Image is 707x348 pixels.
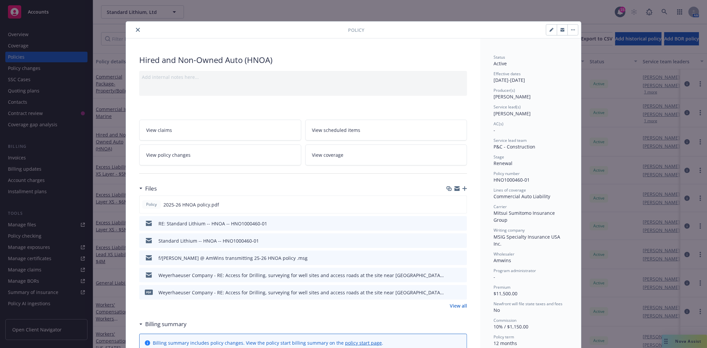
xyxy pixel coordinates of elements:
span: Commission [494,318,516,323]
span: Policy [145,202,158,207]
button: download file [448,255,453,261]
span: - [494,127,495,133]
div: Add internal notes here... [142,74,464,81]
a: View all [450,302,467,309]
h3: Billing summary [145,320,187,328]
button: download file [448,220,453,227]
span: AC(s) [494,121,503,127]
span: Amwins [494,257,511,263]
span: P&C - Construction [494,144,535,150]
span: Mitsui Sumitomo Insurance Group [494,210,556,223]
div: Commercial Auto Liability [494,193,568,200]
a: View policy changes [139,145,301,165]
span: 2025-26 HNOA policy.pdf [163,201,219,208]
span: HNO1000460-01 [494,177,530,183]
div: Billing summary includes policy changes. View the policy start billing summary on the . [153,339,383,346]
span: [PERSON_NAME] [494,93,531,100]
div: Weyerhaeuser Company - RE: Access for Drilling, surveying for well sites and access roads at the ... [158,272,445,279]
div: Billing summary [139,320,187,328]
button: download file [448,289,453,296]
span: No [494,307,500,313]
div: Hired and Non-Owned Auto (HNOA) [139,54,467,66]
span: View scheduled items [312,127,361,134]
span: Service lead(s) [494,104,521,110]
span: Stage [494,154,504,160]
button: close [134,26,142,34]
button: preview file [458,220,464,227]
button: preview file [458,237,464,244]
span: View claims [146,127,172,134]
span: Policy number [494,171,520,176]
span: View coverage [312,151,344,158]
a: View coverage [305,145,467,165]
span: $11,500.00 [494,290,517,297]
span: MSIG Specialty Insurance USA Inc. [494,234,561,247]
button: preview file [458,201,464,208]
span: Status [494,54,505,60]
button: preview file [458,289,464,296]
div: RE: Standard Lithium -- HNOA -- HNO1000460-01 [158,220,267,227]
span: View policy changes [146,151,191,158]
span: Policy [348,27,364,33]
div: f/[PERSON_NAME] @ AmWins transmitting 25-26 HNOA policy .msg [158,255,308,261]
span: 10% / $1,150.00 [494,323,528,330]
span: Lines of coverage [494,187,526,193]
span: Wholesaler [494,251,514,257]
a: View claims [139,120,301,141]
span: pdf [145,290,153,295]
button: download file [448,272,453,279]
span: Carrier [494,204,507,209]
button: preview file [458,272,464,279]
span: - [494,274,495,280]
span: Program administrator [494,268,536,273]
span: Newfront will file state taxes and fees [494,301,562,307]
span: Effective dates [494,71,521,77]
button: download file [448,237,453,244]
span: Policy term [494,334,514,340]
button: preview file [458,255,464,261]
span: Active [494,60,507,67]
span: [PERSON_NAME] [494,110,531,117]
span: Premium [494,284,510,290]
button: download file [447,201,453,208]
span: Service lead team [494,138,527,143]
div: Weyerhaeuser Company - RE: Access for Drilling, surveying for well sites and access roads at the ... [158,289,445,296]
span: 12 months [494,340,517,346]
span: Producer(s) [494,87,515,93]
span: Writing company [494,227,525,233]
div: Standard Lithium -- HNOA -- HNO1000460-01 [158,237,259,244]
div: Files [139,184,157,193]
a: View scheduled items [305,120,467,141]
a: policy start page [345,340,382,346]
h3: Files [145,184,157,193]
div: [DATE] - [DATE] [494,71,568,84]
span: Renewal [494,160,512,166]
